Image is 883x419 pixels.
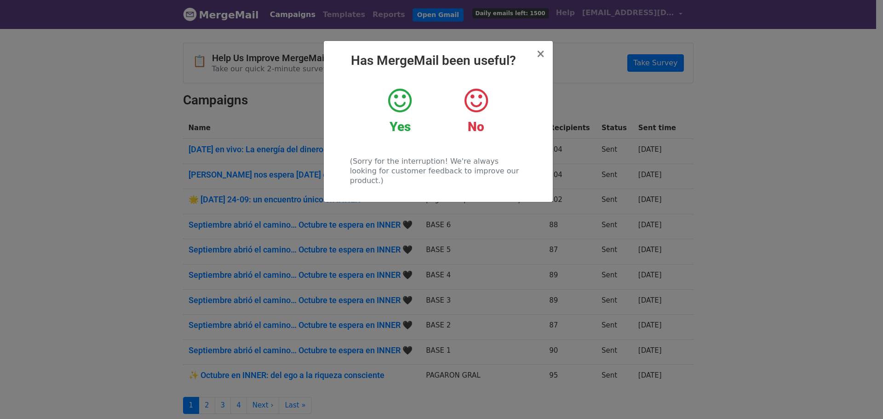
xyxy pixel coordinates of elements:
h2: Has MergeMail been useful? [331,53,545,69]
strong: Yes [390,119,411,134]
strong: No [468,119,484,134]
a: Yes [369,87,431,135]
button: Close [536,48,545,59]
span: × [536,47,545,60]
p: (Sorry for the interruption! We're always looking for customer feedback to improve our product.) [350,156,526,185]
a: No [445,87,507,135]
